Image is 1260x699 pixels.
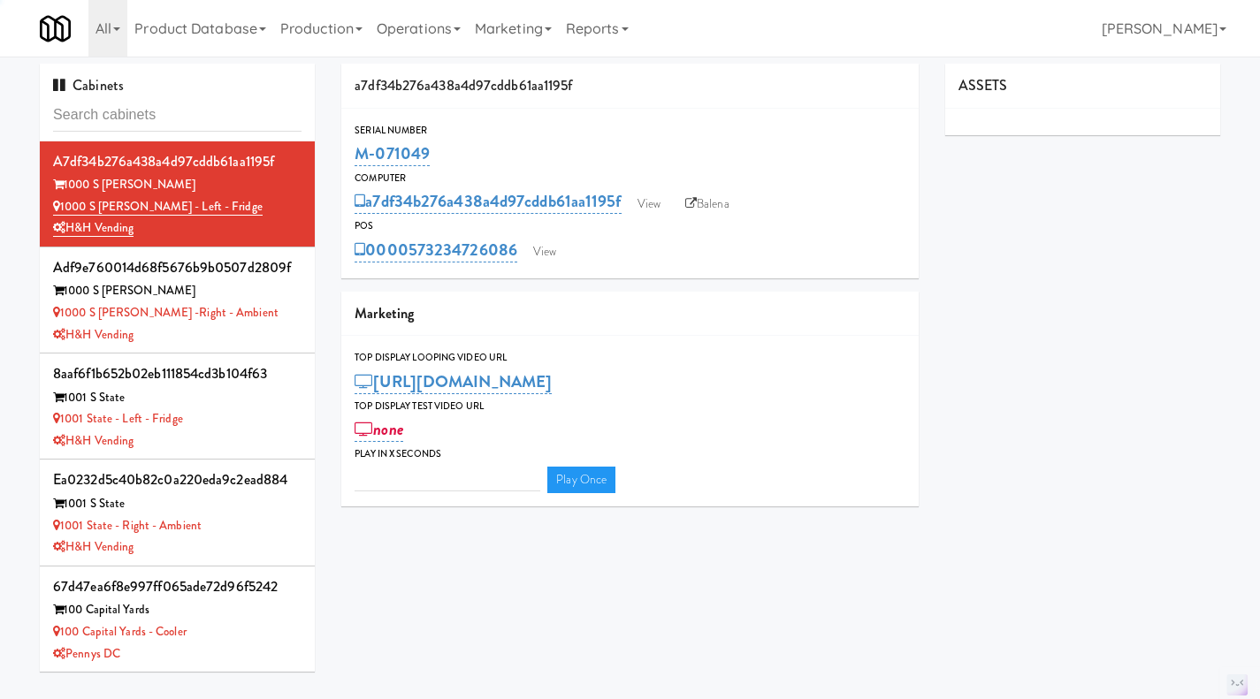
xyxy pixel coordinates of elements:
[53,75,124,95] span: Cabinets
[53,599,302,621] div: 100 Capital Yards
[53,645,120,662] a: Pennys DC
[53,99,302,132] input: Search cabinets
[53,304,279,321] a: 1000 S [PERSON_NAME] -Right - Ambient
[40,247,315,353] li: adf9e760014d68f5676b9b0507d2809f1000 S [PERSON_NAME] 1000 S [PERSON_NAME] -Right - AmbientH&H Ven...
[524,239,565,265] a: View
[53,517,202,534] a: 1001 State - Right - Ambient
[355,349,905,367] div: Top Display Looping Video Url
[676,191,738,217] a: Balena
[53,280,302,302] div: 1000 S [PERSON_NAME]
[53,410,183,427] a: 1001 State - Left - Fridge
[341,64,919,109] div: a7df34b276a438a4d97cddb61aa1195f
[53,219,134,237] a: H&H Vending
[629,191,669,217] a: View
[53,174,302,196] div: 1000 S [PERSON_NAME]
[355,122,905,140] div: Serial Number
[53,493,302,515] div: 1001 S State
[355,217,905,235] div: POS
[355,170,905,187] div: Computer
[355,238,517,262] a: 0000573234726086
[40,141,315,247] li: a7df34b276a438a4d97cddb61aa1195f1000 S [PERSON_NAME] 1000 S [PERSON_NAME] - Left - FridgeH&H Vending
[355,445,905,463] div: Play in X seconds
[53,198,263,216] a: 1000 S [PERSON_NAME] - Left - Fridge
[40,566,315,672] li: 67d47ea6f8e997ff065ade72d96f5242100 Capital Yards 100 Capital Yards - CoolerPennys DC
[53,326,134,343] a: H&H Vending
[547,467,615,493] a: Play Once
[355,369,552,394] a: [URL][DOMAIN_NAME]
[53,623,187,640] a: 100 Capital Yards - Cooler
[53,255,302,281] div: adf9e760014d68f5676b9b0507d2809f
[40,460,315,566] li: ea0232d5c40b82c0a220eda9c2ead8841001 S State 1001 State - Right - AmbientH&H Vending
[40,13,71,44] img: Micromart
[355,398,905,415] div: Top Display Test Video Url
[40,353,315,460] li: 8aaf6f1b652b02eb111854cd3b104f631001 S State 1001 State - Left - FridgeH&H Vending
[53,432,134,449] a: H&H Vending
[53,574,302,600] div: 67d47ea6f8e997ff065ade72d96f5242
[53,148,302,175] div: a7df34b276a438a4d97cddb61aa1195f
[355,417,403,442] a: none
[355,141,430,166] a: M-071049
[958,75,1008,95] span: ASSETS
[355,303,414,323] span: Marketing
[355,189,621,214] a: a7df34b276a438a4d97cddb61aa1195f
[53,387,302,409] div: 1001 S State
[53,538,134,555] a: H&H Vending
[53,361,302,387] div: 8aaf6f1b652b02eb111854cd3b104f63
[53,467,302,493] div: ea0232d5c40b82c0a220eda9c2ead884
